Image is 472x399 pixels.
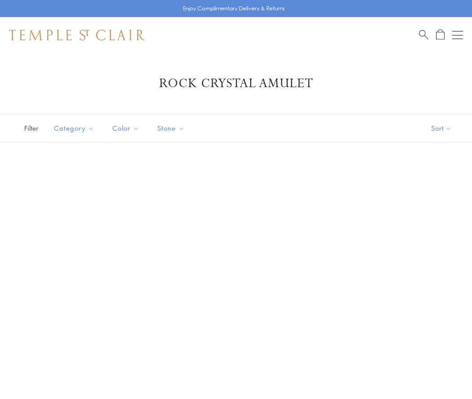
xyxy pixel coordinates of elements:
[151,118,191,138] button: Stone
[183,4,285,13] p: Enjoy Complimentary Delivery & Returns
[436,29,445,40] a: Open Shopping Bag
[106,118,146,138] button: Color
[49,123,101,134] span: Category
[153,123,191,134] span: Stone
[47,118,101,138] button: Category
[22,75,450,92] h1: Rock Crystal Amulet
[9,30,145,40] img: Temple St. Clair
[411,115,472,142] button: Show sort by
[419,29,428,40] a: Search
[452,30,463,40] button: Open navigation
[108,123,146,134] span: Color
